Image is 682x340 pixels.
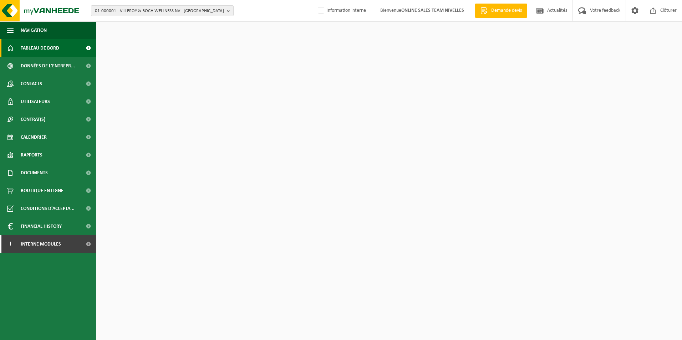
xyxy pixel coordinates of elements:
[21,217,62,235] span: Financial History
[21,182,63,200] span: Boutique en ligne
[7,235,14,253] span: I
[316,5,366,16] label: Information interne
[401,8,464,13] strong: ONLINE SALES TEAM NIVELLES
[21,200,75,217] span: Conditions d'accepta...
[95,6,224,16] span: 01-000001 - VILLEROY & BOCH WELLNESS NV - [GEOGRAPHIC_DATA]
[21,128,47,146] span: Calendrier
[21,39,59,57] span: Tableau de bord
[21,164,48,182] span: Documents
[91,5,234,16] button: 01-000001 - VILLEROY & BOCH WELLNESS NV - [GEOGRAPHIC_DATA]
[21,21,47,39] span: Navigation
[21,93,50,110] span: Utilisateurs
[475,4,527,18] a: Demande devis
[21,75,42,93] span: Contacts
[21,146,42,164] span: Rapports
[21,57,75,75] span: Données de l'entrepr...
[21,235,61,253] span: Interne modules
[21,110,45,128] span: Contrat(s)
[489,7,524,14] span: Demande devis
